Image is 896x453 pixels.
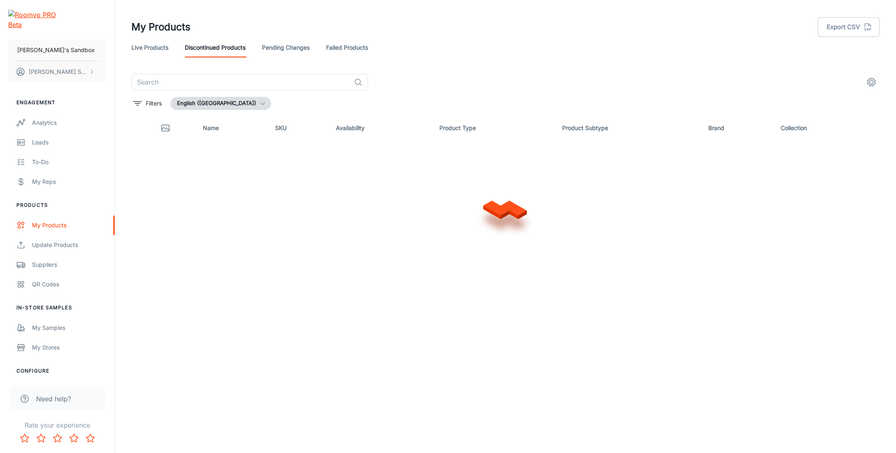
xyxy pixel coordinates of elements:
a: Pending Changes [262,38,310,57]
p: [PERSON_NAME]'s Sandbox [17,46,95,55]
div: QR Codes [32,280,106,289]
button: settings [863,74,880,90]
svg: Thumbnail [161,123,170,133]
th: Availability [329,117,433,140]
h1: My Products [131,20,191,34]
a: Discontinued Products [185,38,246,57]
th: Product Subtype [556,117,702,140]
div: Update Products [32,240,106,249]
button: Rate 3 star [49,430,66,446]
a: Failed Products [326,38,368,57]
div: Suppliers [32,260,106,269]
p: [PERSON_NAME] Song [29,67,87,76]
button: [PERSON_NAME]'s Sandbox [8,39,106,61]
th: SKU [269,117,329,140]
span: Need help? [36,394,71,404]
button: Rate 2 star [33,430,49,446]
input: Search [131,74,351,90]
div: My Products [32,221,106,230]
p: Rate your experience [7,420,108,430]
button: Rate 5 star [82,430,99,446]
div: My Stores [32,343,106,352]
img: Roomvo PRO Beta [8,10,59,30]
th: Collection [774,117,880,140]
th: Name [196,117,269,140]
button: filter [131,97,164,110]
div: Leads [32,138,106,147]
button: Rate 1 star [16,430,33,446]
button: English ([GEOGRAPHIC_DATA]) [170,97,271,110]
div: My Samples [32,323,106,332]
div: My Reps [32,177,106,186]
th: Product Type [433,117,556,140]
button: [PERSON_NAME] Song [8,61,106,82]
div: Analytics [32,118,106,127]
button: Export CSV [818,17,880,37]
div: To-do [32,158,106,167]
button: Rate 4 star [66,430,82,446]
p: Filters [146,99,162,108]
th: Brand [702,117,774,140]
a: Live Products [131,38,168,57]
